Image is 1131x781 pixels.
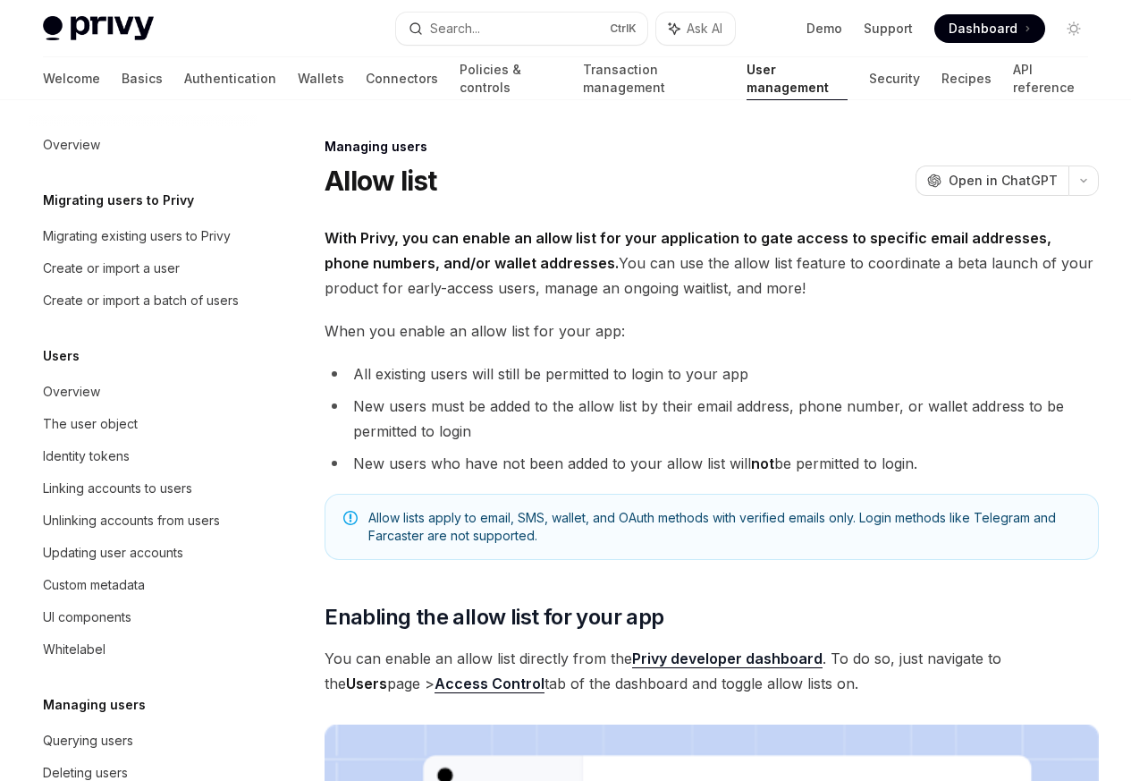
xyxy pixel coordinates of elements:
[29,505,257,537] a: Unlinking accounts from users
[325,646,1099,696] span: You can enable an allow list directly from the . To do so, just navigate to the page > tab of the...
[29,569,257,601] a: Custom metadata
[184,57,276,100] a: Authentication
[29,376,257,408] a: Overview
[325,229,1051,272] strong: With Privy, you can enable an allow list for your application to gate access to specific email ad...
[747,57,848,100] a: User management
[941,57,992,100] a: Recipes
[43,134,100,156] div: Overview
[43,730,133,751] div: Querying users
[43,258,180,279] div: Create or import a user
[1059,14,1088,43] button: Toggle dark mode
[43,446,130,467] div: Identity tokens
[610,21,637,36] span: Ctrl K
[396,13,647,45] button: Search...CtrlK
[43,478,192,499] div: Linking accounts to users
[29,601,257,633] a: UI components
[29,408,257,440] a: The user object
[29,129,257,161] a: Overview
[29,633,257,666] a: Whitelabel
[869,57,920,100] a: Security
[29,725,257,757] a: Querying users
[656,13,735,45] button: Ask AI
[298,57,344,100] a: Wallets
[325,451,1099,476] li: New users who have not been added to your allow list will be permitted to login.
[29,472,257,505] a: Linking accounts to users
[430,18,480,39] div: Search...
[43,381,100,403] div: Overview
[949,172,1058,190] span: Open in ChatGPT
[43,542,183,564] div: Updating user accounts
[325,318,1099,344] span: When you enable an allow list for your app:
[325,225,1099,301] span: You can use the allow list feature to coordinate a beta launch of your product for early-access u...
[43,16,154,41] img: light logo
[43,574,145,596] div: Custom metadata
[949,20,1017,38] span: Dashboard
[934,14,1045,43] a: Dashboard
[346,675,387,692] strong: Users
[806,20,842,38] a: Demo
[366,57,438,100] a: Connectors
[43,57,100,100] a: Welcome
[43,413,138,435] div: The user object
[325,165,437,197] h1: Allow list
[43,639,106,660] div: Whitelabel
[751,454,774,472] strong: not
[43,694,146,716] h5: Managing users
[29,537,257,569] a: Updating user accounts
[29,440,257,472] a: Identity tokens
[583,57,724,100] a: Transaction management
[43,607,131,628] div: UI components
[43,290,239,311] div: Create or import a batch of users
[460,57,561,100] a: Policies & controls
[122,57,163,100] a: Basics
[687,20,722,38] span: Ask AI
[43,225,231,247] div: Migrating existing users to Privy
[325,361,1099,386] li: All existing users will still be permitted to login to your app
[916,166,1068,196] button: Open in ChatGPT
[325,394,1099,444] li: New users must be added to the allow list by their email address, phone number, or wallet address...
[29,252,257,284] a: Create or import a user
[43,510,220,531] div: Unlinking accounts from users
[368,509,1080,545] span: Allow lists apply to email, SMS, wallet, and OAuth methods with verified emails only. Login metho...
[343,511,358,525] svg: Note
[864,20,913,38] a: Support
[325,603,663,632] span: Enabling the allow list for your app
[1013,57,1088,100] a: API reference
[29,220,257,252] a: Migrating existing users to Privy
[325,138,1099,156] div: Managing users
[632,649,823,668] a: Privy developer dashboard
[43,190,194,211] h5: Migrating users to Privy
[43,345,80,367] h5: Users
[435,675,544,693] a: Access Control
[29,284,257,317] a: Create or import a batch of users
